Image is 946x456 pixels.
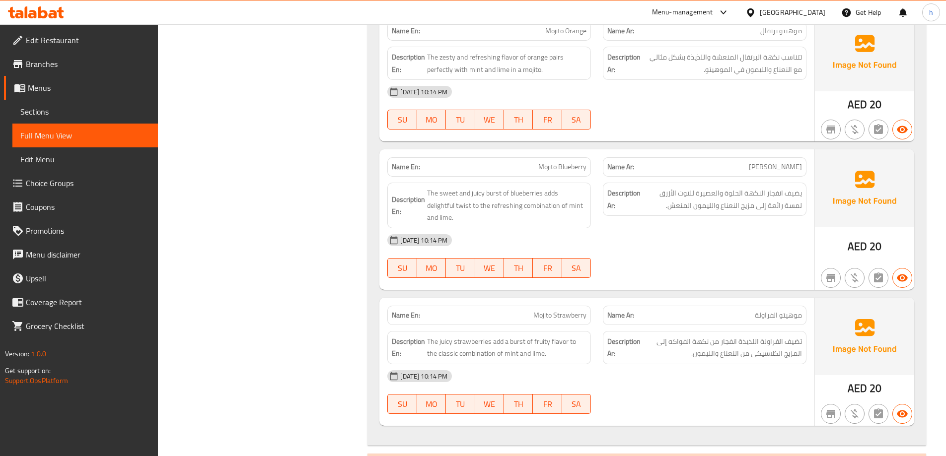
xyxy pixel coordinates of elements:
[870,95,881,114] span: 20
[508,261,529,275] span: TH
[643,187,802,211] span: يضيف انفجار النكهة الحلوة والعصيرة للتوت الأزرق لمسة رائعة إلى مزيج النعناع والليمون المنعش.
[4,171,158,195] a: Choice Groups
[848,95,867,114] span: AED
[450,261,471,275] span: TU
[4,76,158,100] a: Menus
[479,113,500,127] span: WE
[652,6,713,18] div: Menu-management
[12,124,158,147] a: Full Menu View
[26,201,150,213] span: Coupons
[4,243,158,266] a: Menu disclaimer
[26,272,150,284] span: Upsell
[392,162,420,172] strong: Name En:
[396,87,451,97] span: [DATE] 10:14 PM
[20,153,150,165] span: Edit Menu
[392,397,413,411] span: SU
[387,394,417,414] button: SU
[479,397,500,411] span: WE
[31,347,46,360] span: 1.0.0
[4,195,158,219] a: Coupons
[4,28,158,52] a: Edit Restaurant
[821,404,841,424] button: Not branch specific item
[892,268,912,288] button: Available
[821,120,841,139] button: Not branch specific item
[815,298,914,375] img: Ae5nvW7+0k+MAAAAAElFTkSuQmCC
[869,404,888,424] button: Not has choices
[566,261,587,275] span: SA
[845,404,865,424] button: Purchased item
[562,394,591,414] button: SA
[20,106,150,118] span: Sections
[607,26,634,36] strong: Name Ar:
[869,120,888,139] button: Not has choices
[815,13,914,91] img: Ae5nvW7+0k+MAAAAAElFTkSuQmCC
[537,113,558,127] span: FR
[20,130,150,141] span: Full Menu View
[450,397,471,411] span: TU
[417,110,446,130] button: MO
[760,7,825,18] div: [GEOGRAPHIC_DATA]
[475,258,504,278] button: WE
[562,110,591,130] button: SA
[643,51,802,75] span: تتناسب نكهة البرتقال المنعشة واللذيذة بشكل مثالي مع النعناع والليمون في الموهيتو.
[607,51,641,75] strong: Description Ar:
[533,258,562,278] button: FR
[26,249,150,261] span: Menu disclaimer
[4,290,158,314] a: Coverage Report
[26,34,150,46] span: Edit Restaurant
[26,320,150,332] span: Grocery Checklist
[815,149,914,227] img: Ae5nvW7+0k+MAAAAAElFTkSuQmCC
[12,100,158,124] a: Sections
[5,374,68,387] a: Support.OpsPlatform
[504,394,533,414] button: TH
[537,397,558,411] span: FR
[504,110,533,130] button: TH
[427,51,586,75] span: The zesty and refreshing flavor of orange pairs perfectly with mint and lime in a mojito.
[26,58,150,70] span: Branches
[387,110,417,130] button: SU
[848,237,867,256] span: AED
[533,310,586,321] span: Mojito Strawberry
[4,219,158,243] a: Promotions
[4,52,158,76] a: Branches
[12,147,158,171] a: Edit Menu
[396,372,451,381] span: [DATE] 10:14 PM
[5,347,29,360] span: Version:
[421,261,442,275] span: MO
[566,397,587,411] span: SA
[607,335,641,360] strong: Description Ar:
[417,394,446,414] button: MO
[446,110,475,130] button: TU
[533,394,562,414] button: FR
[848,379,867,398] span: AED
[508,113,529,127] span: TH
[475,110,504,130] button: WE
[545,26,586,36] span: Mojito Orange
[392,194,425,218] strong: Description En:
[26,296,150,308] span: Coverage Report
[508,397,529,411] span: TH
[537,261,558,275] span: FR
[892,120,912,139] button: Available
[755,310,802,321] span: موهيتو الفراولة
[28,82,150,94] span: Menus
[607,310,634,321] strong: Name Ar:
[845,268,865,288] button: Purchased item
[26,177,150,189] span: Choice Groups
[892,404,912,424] button: Available
[392,310,420,321] strong: Name En:
[869,268,888,288] button: Not has choices
[5,364,51,377] span: Get support on:
[607,162,634,172] strong: Name Ar:
[870,379,881,398] span: 20
[533,110,562,130] button: FR
[392,335,425,360] strong: Description En:
[4,314,158,338] a: Grocery Checklist
[427,335,586,360] span: The juicy strawberries add a burst of fruity flavor to the classic combination of mint and lime.
[870,237,881,256] span: 20
[421,113,442,127] span: MO
[475,394,504,414] button: WE
[421,397,442,411] span: MO
[396,236,451,245] span: [DATE] 10:14 PM
[749,162,802,172] span: [PERSON_NAME]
